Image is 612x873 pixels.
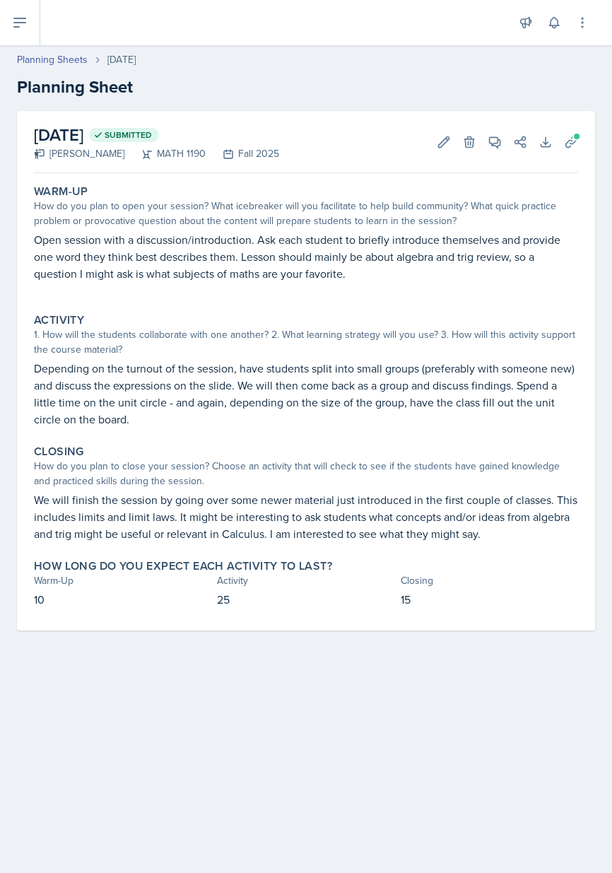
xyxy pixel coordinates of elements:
[34,573,211,588] div: Warm-Up
[34,199,578,228] div: How do you plan to open your session? What icebreaker will you facilitate to help build community...
[34,184,88,199] label: Warm-Up
[206,146,279,161] div: Fall 2025
[34,327,578,357] div: 1. How will the students collaborate with one another? 2. What learning strategy will you use? 3....
[34,591,211,608] p: 10
[124,146,206,161] div: MATH 1190
[17,74,595,100] h2: Planning Sheet
[401,573,578,588] div: Closing
[34,122,279,148] h2: [DATE]
[17,52,88,67] a: Planning Sheets
[34,459,578,488] div: How do you plan to close your session? Choose an activity that will check to see if the students ...
[34,146,124,161] div: [PERSON_NAME]
[34,313,84,327] label: Activity
[107,52,136,67] div: [DATE]
[105,129,152,141] span: Submitted
[34,559,332,573] label: How long do you expect each activity to last?
[217,573,394,588] div: Activity
[34,491,578,542] p: We will finish the session by going over some newer material just introduced in the first couple ...
[34,231,578,282] p: Open session with a discussion/introduction. Ask each student to briefly introduce themselves and...
[217,591,394,608] p: 25
[34,445,84,459] label: Closing
[401,591,578,608] p: 15
[34,360,578,428] p: Depending on the turnout of the session, have students split into small groups (preferably with s...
